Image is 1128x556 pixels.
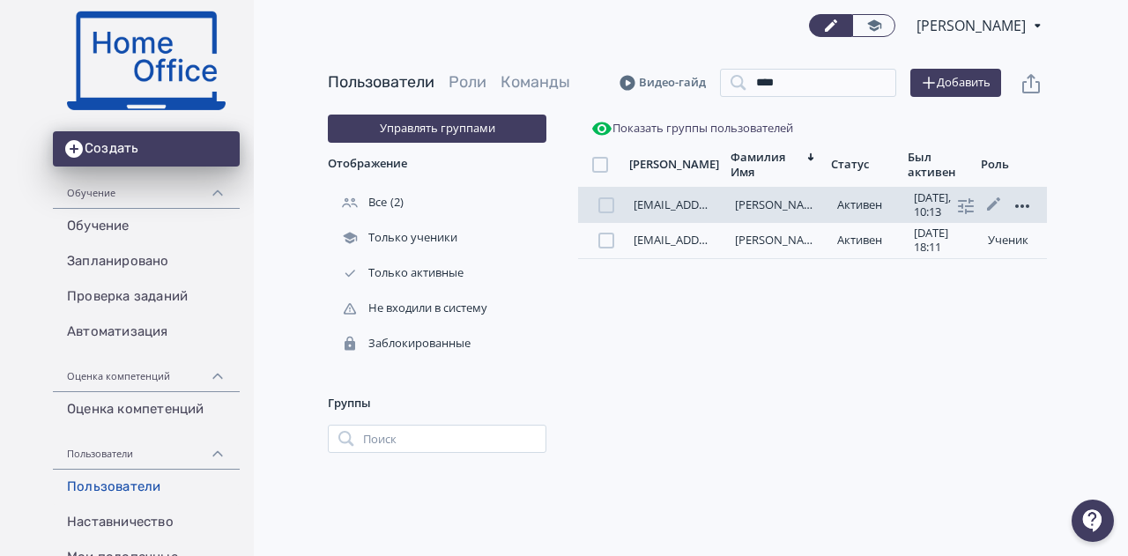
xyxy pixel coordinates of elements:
[910,69,1001,97] button: Добавить
[588,115,797,143] button: Показать группы пользователей
[53,131,240,167] button: Создать
[328,336,474,352] div: Заблокированные
[620,74,706,92] a: Видео-гайд
[449,72,486,92] a: Роли
[53,350,240,392] div: Оценка компетенций
[837,198,897,212] div: Активен
[328,382,546,425] div: Группы
[328,72,434,92] a: Пользователи
[328,143,546,185] div: Отображение
[837,234,897,248] div: Активен
[53,427,240,470] div: Пользователи
[328,115,546,143] button: Управлять группами
[634,196,820,212] a: [EMAIL_ADDRESS][DOMAIN_NAME]
[53,505,240,540] a: Наставничество
[916,15,1028,36] span: Ольга Болурова
[914,191,974,219] div: [DATE], 10:13
[67,11,226,110] img: https://files.teachbase.ru/system/account/51099/logo/medium-fc5ad7b27ab5aab21bf85367f4283603.png
[981,157,1009,172] div: Роль
[53,470,240,505] a: Пользователи
[735,232,824,248] a: [PERSON_NAME]
[328,230,461,246] div: Только ученики
[328,185,546,220] div: (2)
[328,195,390,211] div: Все
[1020,73,1042,94] svg: Экспорт пользователей файлом
[53,279,240,315] a: Проверка заданий
[629,157,719,172] div: [PERSON_NAME]
[914,226,974,254] div: [DATE] 18:11
[988,234,1040,248] div: ученик
[501,72,570,92] a: Команды
[53,209,240,244] a: Обучение
[328,265,467,281] div: Только активные
[53,392,240,427] a: Оценка компетенций
[908,150,961,180] div: Был активен
[53,315,240,350] a: Автоматизация
[735,196,824,212] a: [PERSON_NAME]
[634,232,820,248] a: [EMAIL_ADDRESS][DOMAIN_NAME]
[328,300,491,316] div: Не входили в систему
[831,157,869,172] div: Статус
[53,244,240,279] a: Запланировано
[731,150,802,180] div: Фамилия Имя
[852,14,895,37] a: Переключиться в режим ученика
[53,167,240,209] div: Обучение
